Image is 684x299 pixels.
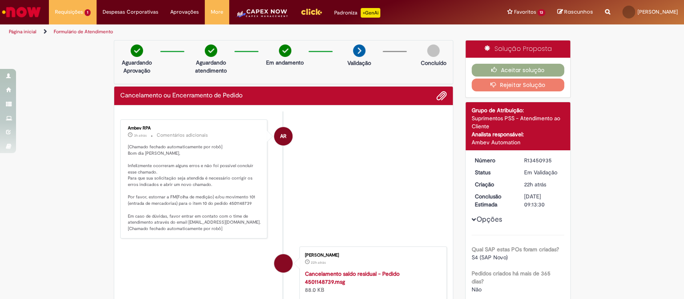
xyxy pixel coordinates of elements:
div: Solução Proposta [466,40,570,58]
p: Em andamento [266,59,304,67]
span: More [211,8,223,16]
img: check-circle-green.png [279,44,291,57]
div: [PERSON_NAME] [305,253,438,258]
span: AR [280,127,287,146]
a: Formulário de Atendimento [54,28,113,35]
img: check-circle-green.png [131,44,143,57]
div: Ambev RPA [274,127,293,145]
div: Suprimentos PSS - Atendimento ao Cliente [472,114,564,130]
span: 1 [85,9,91,16]
span: Não [472,286,482,293]
div: [DATE] 09:13:30 [524,192,561,208]
p: Validação [347,59,371,67]
time: 27/08/2025 09:13:22 [311,260,326,265]
a: Rascunhos [557,8,593,16]
p: [Chamado fechado automaticamente por robô] Bom dia [PERSON_NAME], Infelizmente ocorreram alguns e... [128,144,261,232]
dt: Criação [469,180,518,188]
div: 27/08/2025 09:13:27 [524,180,561,188]
span: [PERSON_NAME] [638,8,678,15]
dt: Número [469,156,518,164]
img: check-circle-green.png [205,44,217,57]
small: Comentários adicionais [157,132,208,139]
span: 22h atrás [311,260,326,265]
span: 3h atrás [134,133,147,138]
h2: Cancelamento ou Encerramento de Pedido Histórico de tíquete [120,92,242,99]
button: Aceitar solução [472,64,564,77]
span: S4 (SAP Novo) [472,254,508,261]
img: CapexLogo5.png [235,8,289,24]
div: Ambev RPA [128,126,261,131]
p: Concluído [420,59,446,67]
div: 88.0 KB [305,270,438,294]
div: Ambev Automation [472,138,564,146]
div: Analista responsável: [472,130,564,138]
div: Em Validação [524,168,561,176]
ul: Trilhas de página [6,24,450,39]
span: Aprovações [170,8,199,16]
b: Qual SAP estas POs foram criadas? [472,246,559,253]
p: +GenAi [361,8,380,18]
div: Rafaela Cordasso Batista [274,254,293,273]
span: Requisições [55,8,83,16]
div: R13450935 [524,156,561,164]
b: Pedidos criados há mais de 365 dias? [472,270,551,285]
span: 22h atrás [524,181,546,188]
dt: Conclusão Estimada [469,192,518,208]
img: ServiceNow [1,4,42,20]
button: Adicionar anexos [436,91,447,101]
div: Grupo de Atribuição: [472,106,564,114]
a: Cancelamento saldo residual - Pedido 4501148739.msg [305,270,400,285]
time: 27/08/2025 09:13:27 [524,181,546,188]
span: Despesas Corporativas [103,8,158,16]
p: Aguardando atendimento [192,59,230,75]
span: Favoritos [514,8,536,16]
img: click_logo_yellow_360x200.png [301,6,322,18]
dt: Status [469,168,518,176]
img: img-circle-grey.png [427,44,440,57]
div: Padroniza [334,8,380,18]
p: Aguardando Aprovação [117,59,156,75]
a: Página inicial [9,28,36,35]
button: Rejeitar Solução [472,79,564,91]
img: arrow-next.png [353,44,365,57]
time: 28/08/2025 03:46:00 [134,133,147,138]
span: Rascunhos [564,8,593,16]
span: 13 [537,9,545,16]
